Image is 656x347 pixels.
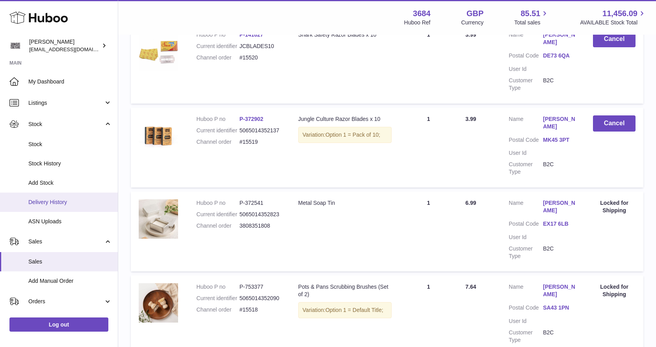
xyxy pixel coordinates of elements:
[593,115,636,132] button: Cancel
[240,295,282,302] dd: 5065014352090
[197,306,240,314] dt: Channel order
[514,8,549,26] a: 85.51 Total sales
[28,141,112,148] span: Stock
[28,277,112,285] span: Add Manual Order
[543,31,577,46] a: [PERSON_NAME]
[543,161,577,176] dd: B2C
[28,179,112,187] span: Add Stock
[240,222,282,230] dd: 3808351808
[325,307,383,313] span: Option 1 = Default Title;
[509,234,543,241] dt: User Id
[461,19,484,26] div: Currency
[29,38,100,53] div: [PERSON_NAME]
[602,8,637,19] span: 11,456.09
[400,108,457,187] td: 1
[240,199,282,207] dd: P-372541
[514,19,549,26] span: Total sales
[197,295,240,302] dt: Current identifier
[28,258,112,265] span: Sales
[139,283,178,323] img: 36841753440745.jpg
[509,304,543,314] dt: Postal Code
[240,138,282,146] dd: #15519
[509,283,543,300] dt: Name
[240,283,282,291] dd: P-753377
[509,77,543,92] dt: Customer Type
[298,283,392,298] div: Pots & Pans Scrubbing Brushes (Set of 2)
[240,54,282,61] dd: #15520
[240,306,282,314] dd: #15518
[28,238,104,245] span: Sales
[28,218,112,225] span: ASN Uploads
[197,115,240,123] dt: Huboo P no
[9,317,108,332] a: Log out
[509,245,543,260] dt: Customer Type
[197,127,240,134] dt: Current identifier
[28,199,112,206] span: Delivery History
[240,116,264,122] a: P-372902
[139,31,178,71] img: $_57.JPG
[197,138,240,146] dt: Channel order
[543,52,577,59] a: DE73 6QA
[509,115,543,132] dt: Name
[240,43,282,50] dd: JCBLADES10
[404,19,431,26] div: Huboo Ref
[240,211,282,218] dd: 5065014352823
[28,78,112,85] span: My Dashboard
[197,283,240,291] dt: Huboo P no
[543,329,577,344] dd: B2C
[543,136,577,144] a: MK45 3PT
[593,199,636,214] div: Locked for Shipping
[509,136,543,146] dt: Postal Code
[509,161,543,176] dt: Customer Type
[593,283,636,298] div: Locked for Shipping
[28,160,112,167] span: Stock History
[298,199,392,207] div: Metal Soap Tin
[197,43,240,50] dt: Current identifier
[509,31,543,48] dt: Name
[509,329,543,344] dt: Customer Type
[325,132,380,138] span: Option 1 = Pack of 10;
[298,302,392,318] div: Variation:
[197,222,240,230] dt: Channel order
[400,23,457,103] td: 1
[465,284,476,290] span: 7.64
[509,220,543,230] dt: Postal Code
[197,199,240,207] dt: Huboo P no
[240,32,264,38] a: P-141627
[465,116,476,122] span: 3.99
[543,115,577,130] a: [PERSON_NAME]
[580,19,647,26] span: AVAILABLE Stock Total
[28,121,104,128] span: Stock
[197,31,240,39] dt: Huboo P no
[543,77,577,92] dd: B2C
[593,31,636,47] button: Cancel
[139,115,178,155] img: 36841753442039.jpg
[543,199,577,214] a: [PERSON_NAME]
[298,127,392,143] div: Variation:
[298,115,392,123] div: Jungle Culture Razor Blades x 10
[466,8,483,19] strong: GBP
[543,220,577,228] a: EX17 6LB
[543,304,577,312] a: SA43 1PN
[298,31,392,39] div: Shark Safety Razor Blades x 10
[509,65,543,73] dt: User Id
[509,317,543,325] dt: User Id
[509,149,543,157] dt: User Id
[509,199,543,216] dt: Name
[400,191,457,271] td: 1
[520,8,540,19] span: 85.51
[580,8,647,26] a: 11,456.09 AVAILABLE Stock Total
[240,127,282,134] dd: 5065014352137
[28,298,104,305] span: Orders
[465,32,476,38] span: 3.99
[509,52,543,61] dt: Postal Code
[9,40,21,52] img: theinternationalventure@gmail.com
[139,199,178,239] img: 36841753442420.jpg
[543,245,577,260] dd: B2C
[543,283,577,298] a: [PERSON_NAME]
[413,8,431,19] strong: 3684
[465,200,476,206] span: 6.99
[197,54,240,61] dt: Channel order
[29,46,116,52] span: [EMAIL_ADDRESS][DOMAIN_NAME]
[197,211,240,218] dt: Current identifier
